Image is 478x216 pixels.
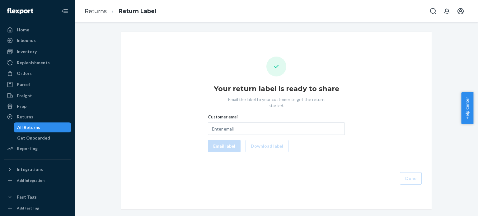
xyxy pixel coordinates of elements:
[461,92,473,124] button: Help Center
[17,48,37,55] div: Inventory
[17,37,36,44] div: Inbounds
[4,80,71,90] a: Parcel
[4,91,71,101] a: Freight
[17,205,37,211] div: Fast Tags
[4,25,71,35] a: Home
[17,156,38,162] div: Reporting
[208,140,241,152] button: Email label
[17,177,43,183] div: Integrations
[4,68,71,78] a: Orders
[85,8,107,15] a: Returns
[208,114,238,122] span: Customer email
[427,5,439,17] button: Open Search Box
[222,96,331,109] p: Email the label to your customer to get the return started.
[4,187,71,195] a: Add Integration
[4,58,71,68] a: Replenishments
[17,27,29,33] div: Home
[17,81,30,88] div: Parcel
[17,124,40,131] div: All Returns
[4,35,71,45] a: Inbounds
[14,144,71,154] a: Packages
[80,2,161,21] ol: breadcrumbs
[17,135,35,141] div: Settings
[59,5,71,17] button: Close Navigation
[14,122,71,132] a: All Returns
[4,154,71,164] a: Reporting
[208,122,345,135] input: Customer email
[4,47,71,57] a: Inventory
[7,8,33,14] img: Flexport logo
[17,145,37,152] div: Packages
[17,103,26,109] div: Prep
[17,188,45,194] div: Add Integration
[400,172,422,185] button: Done
[119,8,156,15] a: Return Label
[17,114,33,120] div: Returns
[17,70,32,76] div: Orders
[14,133,71,143] a: Settings
[214,84,339,94] h1: Your return label is ready to share
[441,5,453,17] button: Open notifications
[17,60,50,66] div: Replenishments
[4,101,71,111] a: Prep
[17,93,32,99] div: Freight
[4,203,71,213] button: Fast Tags
[246,140,288,152] button: Download label
[454,5,467,17] button: Open account menu
[4,175,71,185] button: Integrations
[4,112,71,122] a: Returns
